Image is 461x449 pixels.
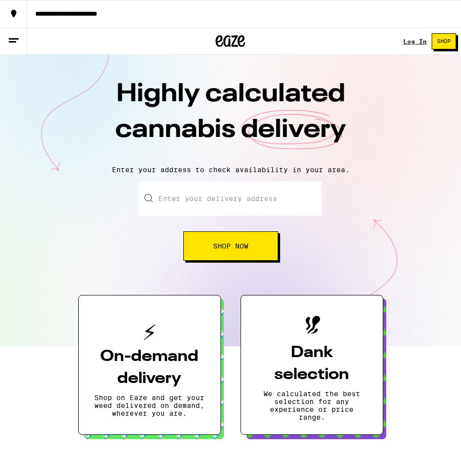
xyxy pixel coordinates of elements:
[78,295,221,435] button: On-demand deliveryShop on Eaze and get your weed delivered on demand, wherever you are.
[10,166,451,174] p: Enter your address to check availability in your area.
[94,346,205,390] h3: On-demand delivery
[427,33,461,49] a: Shop
[257,390,367,421] p: We calculated the best selection for any experience or price range.
[139,181,322,216] input: Enter your delivery address
[213,243,248,249] span: Shop Now
[403,38,427,45] a: Log In
[257,342,367,386] h3: Dank selection
[432,33,456,49] button: Shop
[94,394,205,417] p: Shop on Eaze and get your weed delivered on demand, wherever you are.
[60,77,402,158] h1: Highly calculated cannabis delivery
[437,39,451,44] span: Shop
[183,231,278,261] button: Shop Now
[241,295,383,435] button: Dank selectionWe calculated the best selection for any experience or price range.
